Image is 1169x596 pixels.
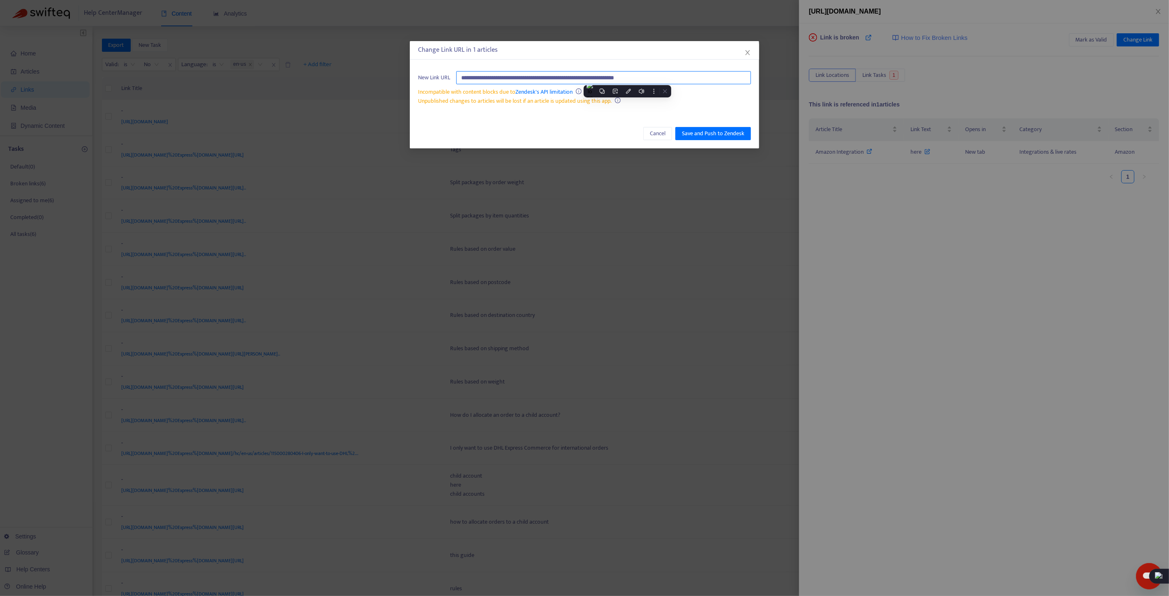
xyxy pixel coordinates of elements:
span: Save and Push to Zendesk [682,129,744,138]
button: Cancel [643,127,672,140]
a: Zendesk's API limitation [515,87,573,97]
span: Cancel [650,129,665,138]
span: Unpublished changes to articles will be lost if an article is updated using this app. [418,96,612,106]
button: Close [743,48,752,57]
span: New Link URL [418,73,450,82]
span: Incompatible with content blocks due to [418,87,573,97]
span: info-circle [576,88,582,94]
span: info-circle [615,97,621,103]
button: Save and Push to Zendesk [675,127,751,140]
span: close [744,49,751,56]
div: Change Link URL in 1 articles [418,45,751,55]
iframe: Button to launch messaging window [1136,563,1162,589]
